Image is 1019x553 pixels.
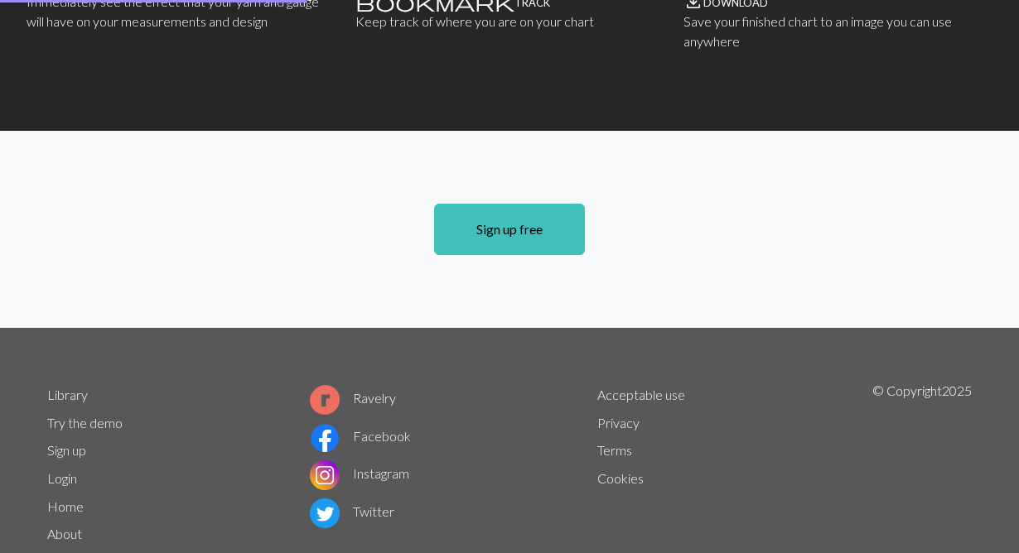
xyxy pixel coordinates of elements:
p: Save your finished chart to an image you can use anywhere [683,12,992,51]
a: Try the demo [47,415,123,430]
img: Twitter logo [310,498,340,528]
a: Ravelry [310,390,396,406]
p: © Copyright 2025 [872,381,972,548]
img: Ravelry logo [310,385,340,415]
a: Home [47,498,84,514]
a: Cookies [597,470,644,486]
a: Twitter [310,503,394,519]
a: Sign up free [434,204,585,255]
a: Facebook [310,428,411,444]
p: Keep track of where you are on your chart [355,12,664,31]
a: Library [47,387,88,402]
a: Acceptable use [597,387,685,402]
a: Login [47,470,77,486]
a: Instagram [310,465,409,481]
a: Sign up [47,442,86,458]
a: About [47,526,82,541]
a: Privacy [597,415,640,430]
a: Terms [597,442,632,458]
img: Facebook logo [310,423,340,453]
img: Instagram logo [310,460,340,490]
